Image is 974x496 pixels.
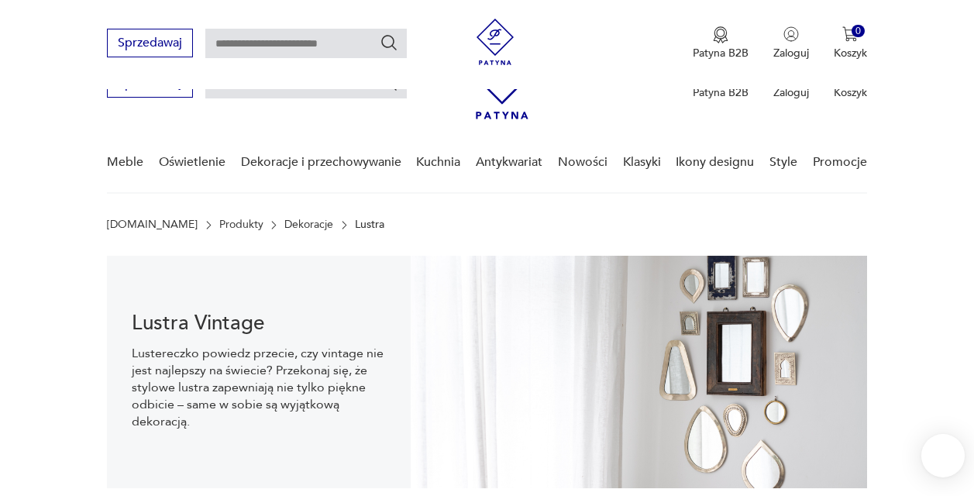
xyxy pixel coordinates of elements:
a: Produkty [219,219,263,231]
a: Promocje [813,133,867,192]
button: Patyna B2B [693,26,749,60]
p: Patyna B2B [693,85,749,100]
iframe: Smartsupp widget button [921,434,965,477]
img: Patyna - sklep z meblami i dekoracjami vintage [472,19,518,65]
a: Ikony designu [676,133,754,192]
a: Oświetlenie [159,133,225,192]
img: Ikona medalu [713,26,728,43]
a: Klasyki [623,133,661,192]
img: Ikonka użytkownika [783,26,799,42]
button: 0Koszyk [834,26,867,60]
a: Nowości [558,133,607,192]
p: Koszyk [834,46,867,60]
a: Dekoracje i przechowywanie [241,133,401,192]
p: Zaloguj [773,85,809,100]
button: Zaloguj [773,26,809,60]
a: Meble [107,133,143,192]
a: Sprzedawaj [107,79,193,90]
p: Lustereczko powiedz przecie, czy vintage nie jest najlepszy na świecie? Przekonaj się, że stylowe... [132,345,386,430]
p: Zaloguj [773,46,809,60]
a: Kuchnia [416,133,460,192]
a: [DOMAIN_NAME] [107,219,198,231]
a: Ikona medaluPatyna B2B [693,26,749,60]
img: Ikona koszyka [842,26,858,42]
div: 0 [852,25,865,38]
p: Koszyk [834,85,867,100]
a: Sprzedawaj [107,39,193,50]
img: Lustra [411,256,866,488]
button: Sprzedawaj [107,29,193,57]
p: Patyna B2B [693,46,749,60]
a: Dekoracje [284,219,333,231]
h1: Lustra Vintage [132,314,386,332]
a: Antykwariat [476,133,542,192]
p: Lustra [355,219,384,231]
a: Style [769,133,797,192]
button: Szukaj [380,33,398,52]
